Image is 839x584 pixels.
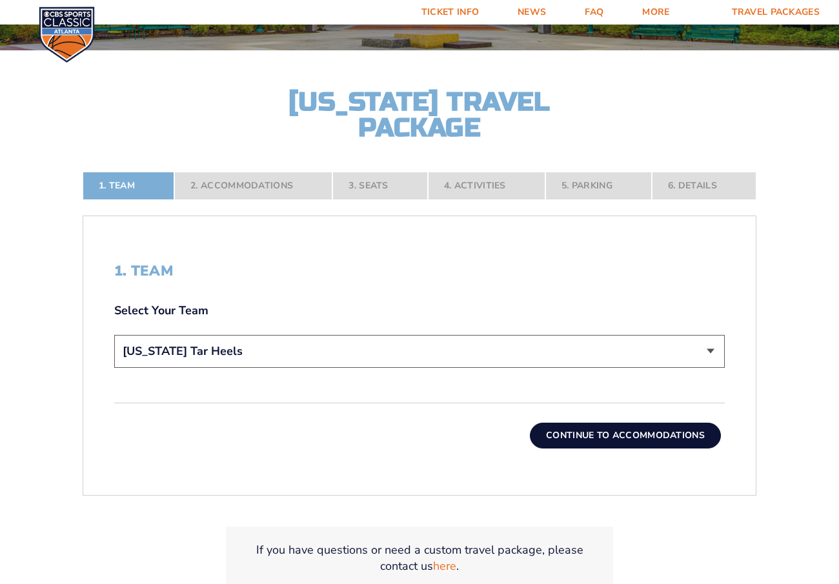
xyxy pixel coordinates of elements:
[39,6,95,63] img: CBS Sports Classic
[114,263,725,279] h2: 1. Team
[114,303,725,319] label: Select Your Team
[241,542,598,574] p: If you have questions or need a custom travel package, please contact us .
[530,423,721,448] button: Continue To Accommodations
[433,558,456,574] a: here
[278,89,561,141] h2: [US_STATE] Travel Package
